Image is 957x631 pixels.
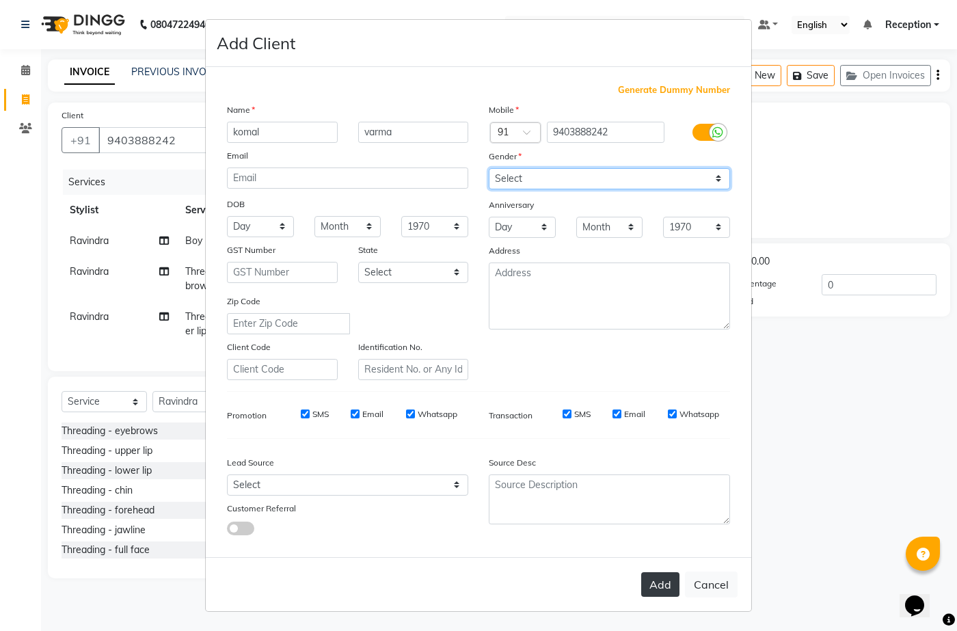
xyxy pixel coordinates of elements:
[227,244,275,256] label: GST Number
[418,408,457,420] label: Whatsapp
[227,122,338,143] input: First Name
[362,408,383,420] label: Email
[641,572,679,597] button: Add
[227,198,245,211] label: DOB
[358,341,422,353] label: Identification No.
[547,122,665,143] input: Mobile
[227,341,271,353] label: Client Code
[489,457,536,469] label: Source Desc
[312,408,329,420] label: SMS
[227,457,274,469] label: Lead Source
[227,150,248,162] label: Email
[217,31,295,55] h4: Add Client
[489,199,534,211] label: Anniversary
[358,359,469,380] input: Resident No. or Any Id
[574,408,591,420] label: SMS
[618,83,730,97] span: Generate Dummy Number
[489,410,533,422] label: Transaction
[679,408,719,420] label: Whatsapp
[227,104,255,116] label: Name
[685,572,738,598] button: Cancel
[624,408,645,420] label: Email
[227,295,260,308] label: Zip Code
[489,245,520,257] label: Address
[358,122,469,143] input: Last Name
[489,150,522,163] label: Gender
[227,313,350,334] input: Enter Zip Code
[489,104,519,116] label: Mobile
[227,410,267,422] label: Promotion
[227,262,338,283] input: GST Number
[358,244,378,256] label: State
[900,576,943,617] iframe: chat widget
[227,502,296,515] label: Customer Referral
[227,167,468,189] input: Email
[227,359,338,380] input: Client Code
